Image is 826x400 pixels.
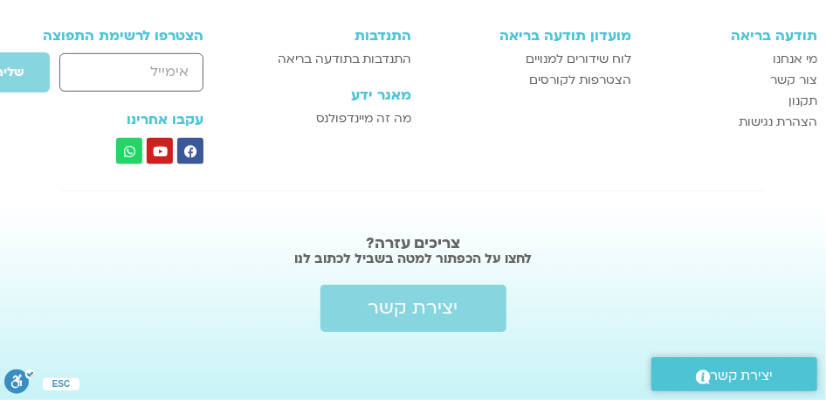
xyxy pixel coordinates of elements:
span: יצירת קשר [711,364,774,388]
h3: התנדבות [251,28,410,44]
a: הצהרת נגישות [649,112,817,133]
span: מי אנחנו [773,49,817,70]
a: הצטרפות לקורסים [429,70,631,91]
a: מה זה מיינדפולנס [251,108,410,129]
span: התנדבות בתודעה בריאה [278,49,411,70]
a: יצירת קשר [651,357,817,391]
a: מי אנחנו [649,49,817,70]
h2: צריכים עזרה? [9,235,817,252]
input: אימייל [59,53,203,91]
h3: תודעה בריאה [649,28,817,44]
h3: הצטרפו לרשימת התפוצה [9,28,203,44]
h3: מאגר ידע [251,87,410,103]
h3: מועדון תודעה בריאה [429,28,631,44]
a: התנדבות בתודעה בריאה [251,49,410,70]
span: יצירת קשר [368,298,458,319]
span: צור קשר [770,70,817,91]
a: יצירת קשר [320,285,506,332]
span: מה זה מיינדפולנס [316,108,411,129]
a: לוח שידורים למנויים [429,49,631,70]
span: לוח שידורים למנויים [526,49,631,70]
span: הצטרפות לקורסים [529,70,631,91]
a: תקנון [649,91,817,112]
form: טופס חדש [9,52,203,102]
a: צור קשר [649,70,817,91]
span: תקנון [788,91,817,112]
h2: לחצו על הכפתור למטה בשביל לכתוב לנו [9,250,817,267]
span: הצהרת נגישות [739,112,817,133]
h3: עקבו אחרינו [9,112,203,128]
